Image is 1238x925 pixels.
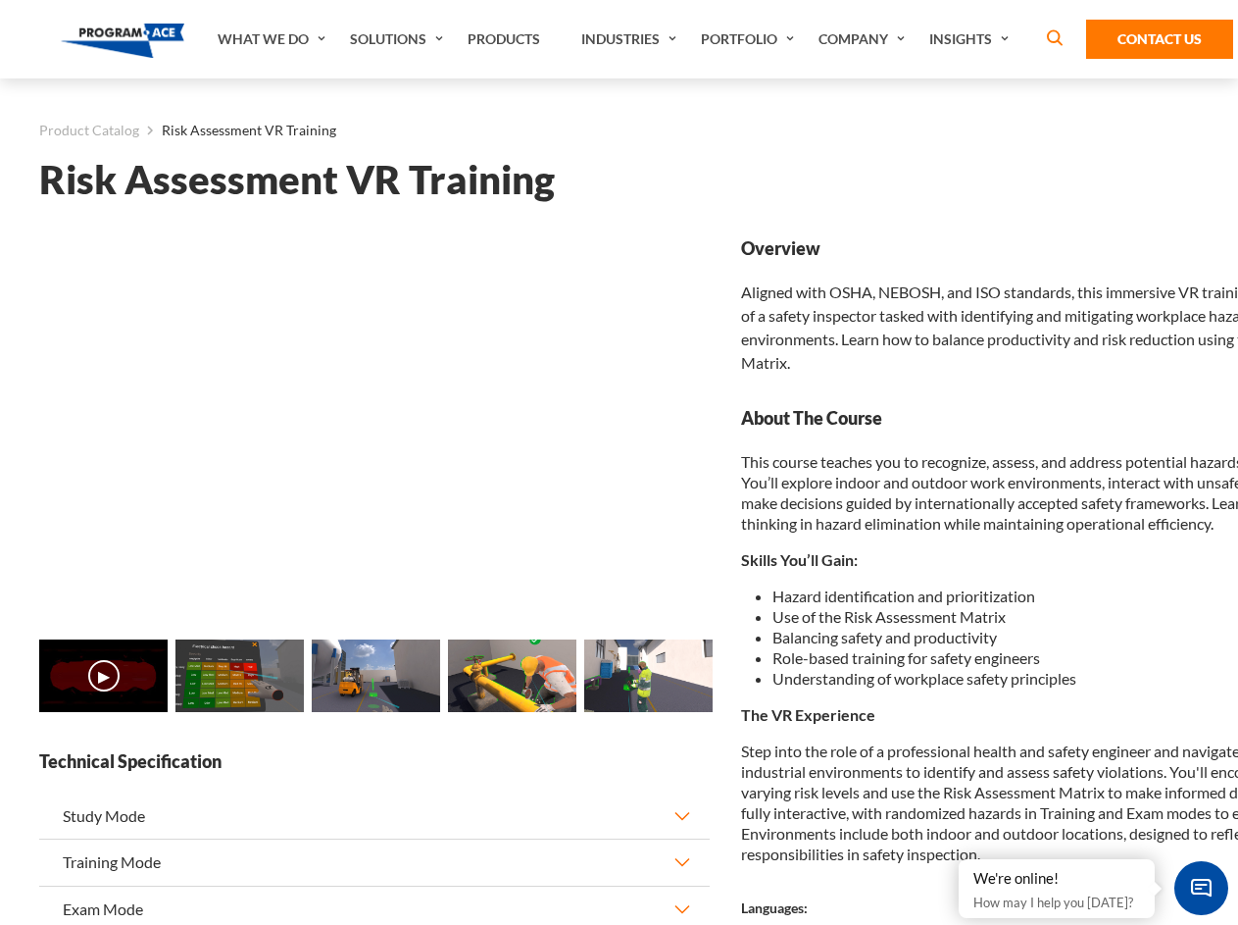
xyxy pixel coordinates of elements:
[175,640,304,712] img: Risk Assessment VR Training - Preview 1
[139,118,336,143] li: Risk Assessment VR Training
[61,24,185,58] img: Program-Ace
[39,840,710,885] button: Training Mode
[39,749,710,774] strong: Technical Specification
[584,640,713,712] img: Risk Assessment VR Training - Preview 4
[1174,861,1228,915] span: Chat Widget
[39,118,139,143] a: Product Catalog
[1086,20,1233,59] a: Contact Us
[973,891,1140,914] p: How may I help you [DATE]?
[741,899,808,916] strong: Languages:
[448,640,576,712] img: Risk Assessment VR Training - Preview 3
[88,660,120,692] button: ▶
[39,236,710,614] iframe: Risk Assessment VR Training - Video 0
[39,794,710,839] button: Study Mode
[973,869,1140,889] div: We're online!
[312,640,440,712] img: Risk Assessment VR Training - Preview 2
[39,640,168,712] img: Risk Assessment VR Training - Video 0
